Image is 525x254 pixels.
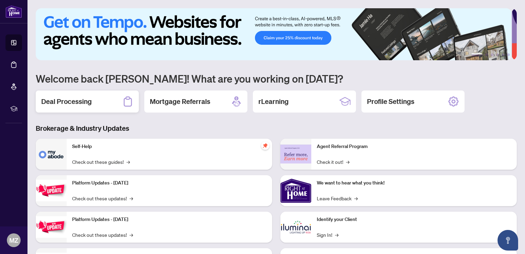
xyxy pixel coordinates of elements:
button: 5 [502,53,504,56]
p: Platform Updates - [DATE] [72,216,267,223]
img: Agent Referral Program [280,145,311,163]
button: 6 [507,53,510,56]
p: Self-Help [72,143,267,150]
span: → [130,194,133,202]
h2: Profile Settings [367,97,414,106]
a: Check out these updates!→ [72,194,133,202]
img: logo [5,5,22,18]
span: → [130,231,133,239]
button: 3 [491,53,493,56]
span: → [354,194,358,202]
button: 4 [496,53,499,56]
span: → [346,158,349,166]
h2: rLearning [258,97,289,106]
a: Sign In!→ [317,231,338,239]
a: Check out these updates!→ [72,231,133,239]
img: Platform Updates - July 8, 2025 [36,216,67,238]
img: Self-Help [36,139,67,170]
a: Leave Feedback→ [317,194,358,202]
p: Platform Updates - [DATE] [72,179,267,187]
a: Check it out!→ [317,158,349,166]
p: We want to hear what you think! [317,179,511,187]
span: → [126,158,130,166]
h2: Deal Processing [41,97,92,106]
img: Slide 0 [36,8,512,60]
button: Open asap [498,230,518,251]
h3: Brokerage & Industry Updates [36,124,517,133]
button: 2 [485,53,488,56]
h1: Welcome back [PERSON_NAME]! What are you working on [DATE]? [36,72,517,85]
img: Identify your Client [280,212,311,243]
img: We want to hear what you think! [280,175,311,206]
button: 1 [471,53,482,56]
a: Check out these guides!→ [72,158,130,166]
h2: Mortgage Referrals [150,97,210,106]
p: Agent Referral Program [317,143,511,150]
img: Platform Updates - July 21, 2025 [36,180,67,201]
span: MZ [9,235,18,245]
p: Identify your Client [317,216,511,223]
span: pushpin [261,141,269,150]
span: → [335,231,338,239]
